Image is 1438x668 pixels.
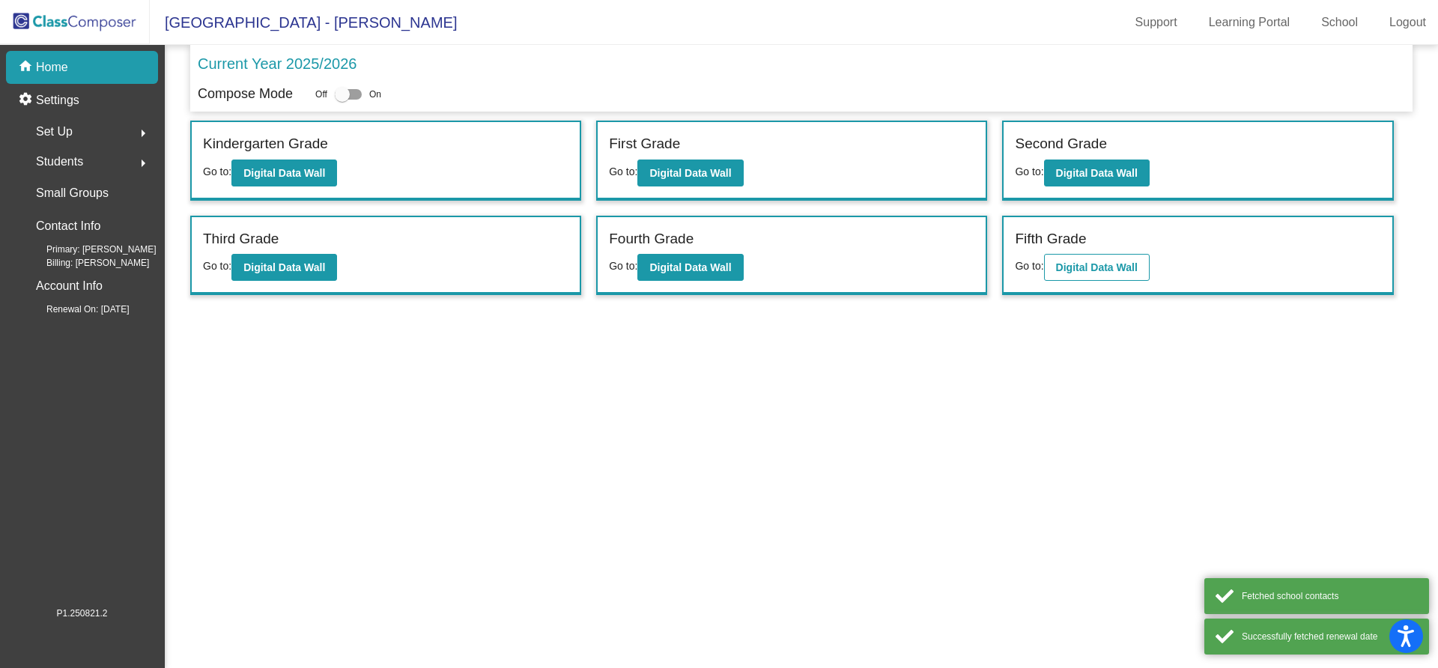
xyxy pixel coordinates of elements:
[36,216,100,237] p: Contact Info
[36,121,73,142] span: Set Up
[315,88,327,101] span: Off
[203,166,231,177] span: Go to:
[231,160,337,186] button: Digital Data Wall
[609,260,637,272] span: Go to:
[637,254,743,281] button: Digital Data Wall
[36,276,103,297] p: Account Info
[231,254,337,281] button: Digital Data Wall
[637,160,743,186] button: Digital Data Wall
[134,124,152,142] mat-icon: arrow_right
[609,228,694,250] label: Fourth Grade
[203,133,328,155] label: Kindergarten Grade
[198,52,357,75] p: Current Year 2025/2026
[1123,10,1189,34] a: Support
[369,88,381,101] span: On
[1197,10,1302,34] a: Learning Portal
[1242,630,1418,643] div: Successfully fetched renewal date
[198,84,293,104] p: Compose Mode
[150,10,457,34] span: [GEOGRAPHIC_DATA] - [PERSON_NAME]
[1056,167,1138,179] b: Digital Data Wall
[649,261,731,273] b: Digital Data Wall
[18,91,36,109] mat-icon: settings
[609,133,680,155] label: First Grade
[36,58,68,76] p: Home
[36,91,79,109] p: Settings
[609,166,637,177] span: Go to:
[1377,10,1438,34] a: Logout
[22,243,157,256] span: Primary: [PERSON_NAME]
[243,261,325,273] b: Digital Data Wall
[203,260,231,272] span: Go to:
[1015,228,1086,250] label: Fifth Grade
[243,167,325,179] b: Digital Data Wall
[1242,589,1418,603] div: Fetched school contacts
[1056,261,1138,273] b: Digital Data Wall
[18,58,36,76] mat-icon: home
[1044,254,1150,281] button: Digital Data Wall
[1015,260,1043,272] span: Go to:
[1015,166,1043,177] span: Go to:
[134,154,152,172] mat-icon: arrow_right
[36,183,109,204] p: Small Groups
[1044,160,1150,186] button: Digital Data Wall
[1015,133,1107,155] label: Second Grade
[1309,10,1370,34] a: School
[22,256,149,270] span: Billing: [PERSON_NAME]
[22,303,129,316] span: Renewal On: [DATE]
[36,151,83,172] span: Students
[649,167,731,179] b: Digital Data Wall
[203,228,279,250] label: Third Grade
